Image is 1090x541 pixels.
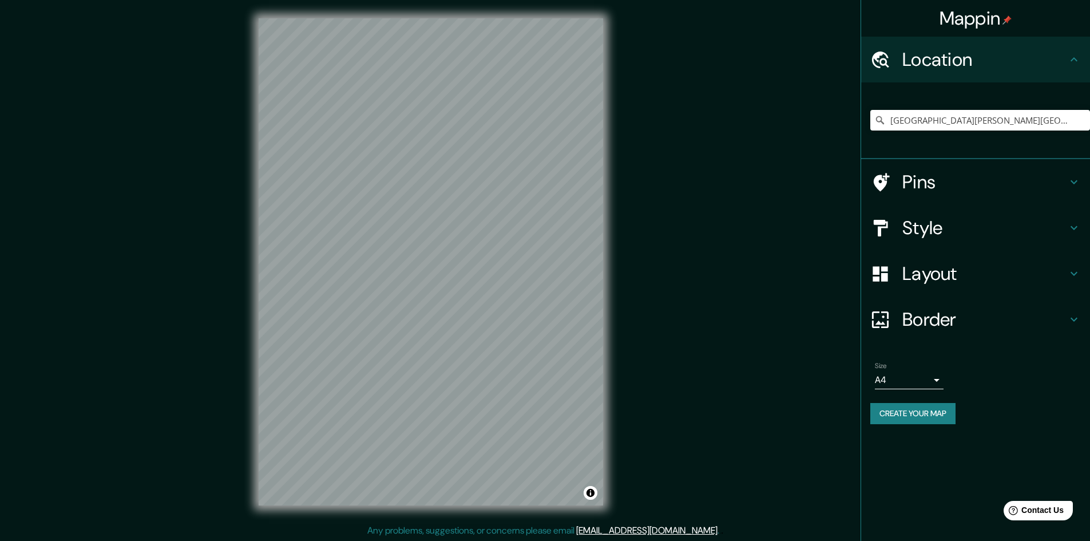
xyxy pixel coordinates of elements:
h4: Border [902,308,1067,331]
div: A4 [875,371,944,389]
input: Pick your city or area [870,110,1090,131]
div: Location [861,37,1090,82]
div: . [721,524,723,538]
p: Any problems, suggestions, or concerns please email . [367,524,719,538]
div: Style [861,205,1090,251]
iframe: Help widget launcher [988,496,1077,528]
label: Size [875,361,887,371]
button: Toggle attribution [584,486,597,500]
h4: Location [902,48,1067,71]
h4: Mappin [940,7,1012,30]
a: [EMAIL_ADDRESS][DOMAIN_NAME] [576,524,718,536]
div: Border [861,297,1090,342]
div: . [719,524,721,538]
h4: Layout [902,262,1067,285]
canvas: Map [259,18,603,506]
div: Layout [861,251,1090,297]
div: Pins [861,159,1090,205]
img: pin-icon.png [1002,15,1012,25]
button: Create your map [870,403,956,424]
h4: Style [902,216,1067,239]
h4: Pins [902,171,1067,194]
